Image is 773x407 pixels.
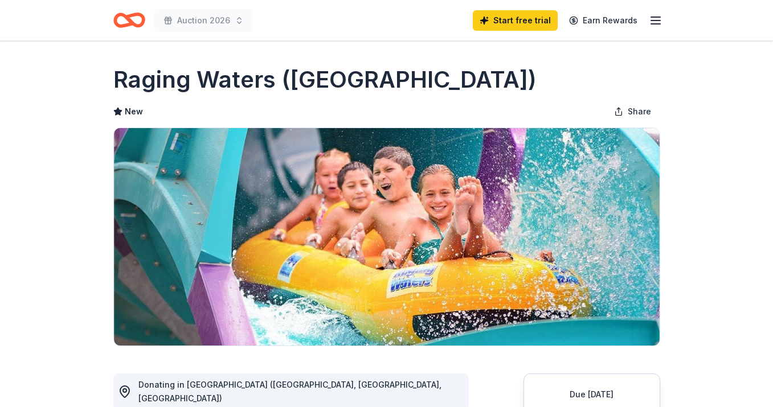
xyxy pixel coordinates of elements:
button: Share [605,100,660,123]
span: New [125,105,143,118]
a: Earn Rewards [562,10,644,31]
div: Due [DATE] [538,388,646,401]
button: Auction 2026 [154,9,253,32]
span: Share [628,105,651,118]
span: Auction 2026 [177,14,230,27]
h1: Raging Waters ([GEOGRAPHIC_DATA]) [113,64,537,96]
a: Home [113,7,145,34]
a: Start free trial [473,10,558,31]
span: Donating in [GEOGRAPHIC_DATA] ([GEOGRAPHIC_DATA], [GEOGRAPHIC_DATA], [GEOGRAPHIC_DATA]) [138,380,441,403]
img: Image for Raging Waters (Los Angeles) [114,128,660,346]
